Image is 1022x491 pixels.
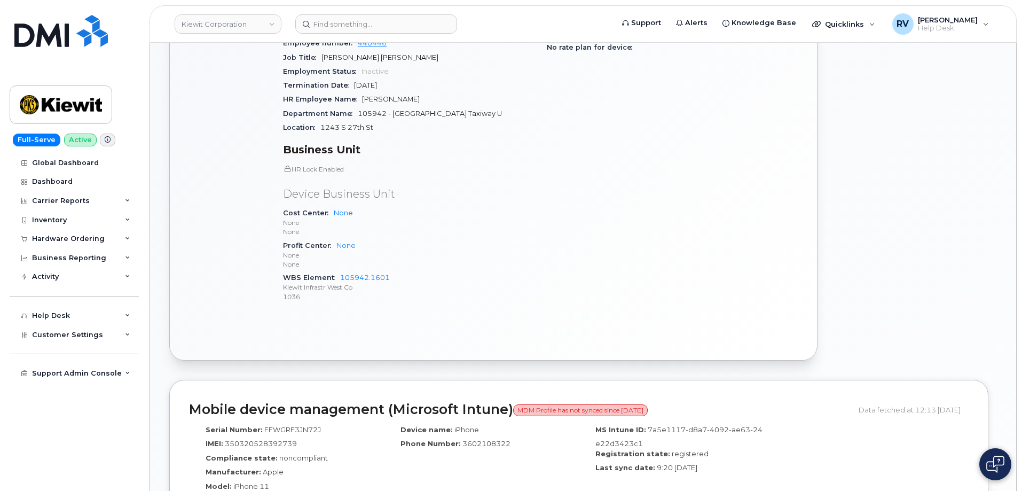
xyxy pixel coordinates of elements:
h2: Mobile device management (Microsoft Intune) [189,402,851,417]
span: Job Title [283,53,321,61]
span: 105942 - [GEOGRAPHIC_DATA] Taxiway U [358,110,502,118]
a: Support [615,12,669,34]
div: Data fetched at 12:13 [DATE] [859,400,969,420]
label: Compliance state: [206,453,278,463]
label: Phone Number: [400,439,461,449]
p: HR Lock Enabled [283,165,534,174]
a: Kiewit Corporation [175,14,281,34]
span: 3602108322 [462,439,510,448]
span: Support [631,18,661,28]
span: MDM Profile has not synced since [DATE] [513,404,648,416]
span: HR Employee Name [283,95,362,103]
span: [PERSON_NAME] [PERSON_NAME] [321,53,438,61]
label: Serial Number: [206,425,263,435]
span: [PERSON_NAME] [362,95,420,103]
span: Alerts [685,18,707,28]
label: IMEI: [206,439,223,449]
span: Knowledge Base [732,18,796,28]
label: Last sync date: [595,463,655,473]
span: WBS Element [283,274,340,282]
span: Help Desk [918,24,978,33]
p: None [283,260,534,269]
div: Rodolfo Vasquez [885,13,996,35]
label: Manufacturer: [206,467,261,477]
a: 440446 [358,39,387,47]
span: Cost Center [283,209,334,217]
span: Inactive [361,67,389,75]
span: Profit Center [283,241,336,250]
span: [DATE] [354,81,377,89]
span: RV [897,18,909,30]
span: 1243 S 27th St [320,123,373,131]
a: None [336,241,356,250]
span: Apple [263,467,284,476]
span: Department Name [283,110,358,118]
input: Find something... [295,14,457,34]
label: MS Intune ID: [595,425,646,435]
span: 7a5e1117-d8a7-4092-ae63-24e22d3423c1 [595,425,762,448]
p: None [283,218,534,227]
p: None [283,251,534,260]
span: No rate plan for device [547,43,638,51]
span: FFWGRF3JN72J [264,425,321,434]
div: Quicklinks [805,13,883,35]
p: None [283,227,534,236]
span: Employment Status [283,67,361,75]
span: 350320528392739 [225,439,297,448]
a: Knowledge Base [715,12,804,34]
a: Alerts [669,12,715,34]
span: [PERSON_NAME] [918,15,978,24]
label: Registration state: [595,449,670,459]
span: 9:20 [DATE] [657,463,697,472]
span: Termination Date [283,81,354,89]
span: Employee number [283,39,358,47]
a: 105942.1601 [340,274,390,282]
span: noncompliant [279,454,328,462]
span: iPhone [454,425,479,434]
img: Open chat [986,456,1004,473]
span: registered [672,449,709,458]
p: 1036 [283,292,534,301]
h3: Business Unit [283,143,534,156]
p: Device Business Unit [283,186,534,202]
a: None [334,209,353,217]
label: Device name: [400,425,453,435]
span: iPhone 11 [233,482,269,490]
p: Kiewit Infrastr West Co [283,283,534,292]
span: Quicklinks [825,20,864,28]
span: Location [283,123,320,131]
